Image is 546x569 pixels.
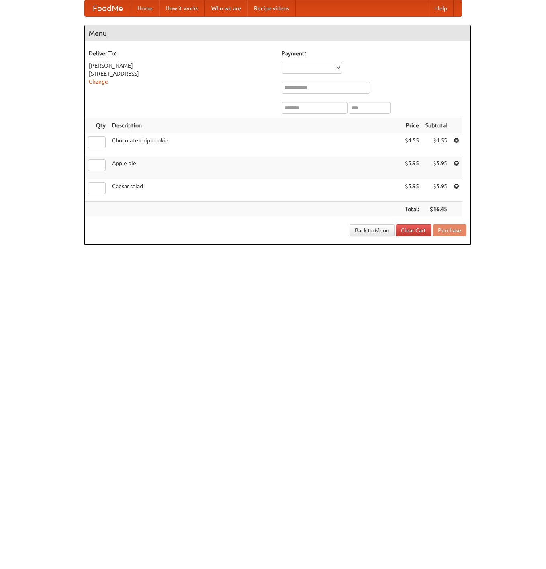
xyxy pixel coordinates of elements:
[422,202,450,217] th: $16.45
[422,133,450,156] td: $4.55
[109,133,401,156] td: Chocolate chip cookie
[109,179,401,202] td: Caesar salad
[433,224,466,236] button: Purchase
[350,224,395,236] a: Back to Menu
[282,49,466,58] h5: Payment:
[205,0,247,16] a: Who we are
[85,0,131,16] a: FoodMe
[89,49,274,58] h5: Deliver To:
[89,62,274,70] div: [PERSON_NAME]
[85,118,109,133] th: Qty
[247,0,296,16] a: Recipe videos
[422,118,450,133] th: Subtotal
[401,133,422,156] td: $4.55
[109,118,401,133] th: Description
[401,156,422,179] td: $5.95
[429,0,454,16] a: Help
[159,0,205,16] a: How it works
[131,0,159,16] a: Home
[89,70,274,78] div: [STREET_ADDRESS]
[401,118,422,133] th: Price
[401,179,422,202] td: $5.95
[401,202,422,217] th: Total:
[85,25,470,41] h4: Menu
[89,78,108,85] a: Change
[396,224,431,236] a: Clear Cart
[109,156,401,179] td: Apple pie
[422,179,450,202] td: $5.95
[422,156,450,179] td: $5.95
